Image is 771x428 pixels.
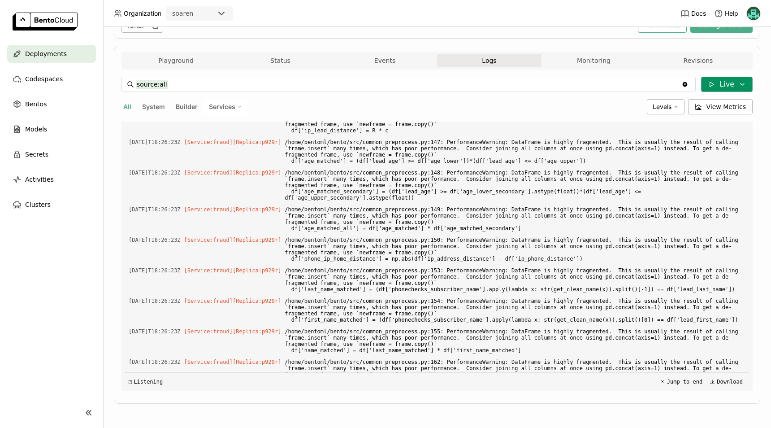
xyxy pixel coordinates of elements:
span: [Replica:p929r] [233,359,281,365]
button: System [140,101,167,113]
a: Clusters [7,196,96,214]
button: Builder [174,101,199,113]
span: [Replica:p929r] [233,267,281,274]
div: soaren [172,9,193,18]
span: [Service:fraud] [184,267,233,274]
span: Logs [482,57,496,65]
button: Revisions [646,54,750,67]
a: Docs [680,9,706,18]
span: [Replica:p929r] [233,206,281,213]
span: Models [25,124,47,135]
a: Secrets [7,145,96,163]
span: [Service:fraud] [184,237,233,243]
img: Nhan Le [747,7,760,20]
span: [Service:fraud] [184,298,233,304]
span: View Metrics [706,102,746,111]
span: 2025-09-19T18:26:23.875Z [129,327,181,336]
span: System [142,103,165,110]
span: [Replica:p929r] [233,237,281,243]
span: [Service:fraud] [184,170,233,176]
a: Activities [7,170,96,188]
button: Download [707,376,745,387]
span: /home/bentoml/bento/src/common_preprocess.py:155: PerformanceWarning: DataFrame is highly fragmen... [285,327,745,355]
span: Help [725,9,738,17]
img: logo [13,13,78,31]
span: Clusters [25,199,51,210]
span: All [123,103,131,110]
span: Codespaces [25,74,63,84]
span: /home/bentoml/bento/src/common_preprocess.py:150: PerformanceWarning: DataFrame is highly fragmen... [285,235,745,264]
a: Models [7,120,96,138]
span: 2025-09-19T18:26:23.875Z [129,296,181,306]
span: [Replica:p929r] [233,139,281,145]
span: 2025-09-19T18:26:23.874Z [129,205,181,214]
span: Secrets [25,149,48,160]
span: Organization [124,9,161,17]
span: [Service:fraud] [184,328,233,335]
span: [Replica:p929r] [233,328,281,335]
button: View Metrics [688,99,753,114]
button: Events [333,54,437,67]
span: Docs [691,9,706,17]
input: Selected soaren. [194,9,195,18]
span: [Service:fraud] [184,139,233,145]
span: /home/bentoml/bento/src/common_preprocess.py:149: PerformanceWarning: DataFrame is highly fragmen... [285,205,745,233]
span: Builder [176,103,198,110]
span: Activities [25,174,54,185]
span: 2025-09-19T18:26:23.874Z [129,235,181,245]
div: Services [203,99,248,114]
div: Listening [129,379,163,385]
span: [Service:fraud] [184,359,233,365]
button: Jump to end [657,376,705,387]
a: Bentos [7,95,96,113]
div: Help [714,9,738,18]
a: Deployments [7,45,96,63]
div: Levels [647,99,684,114]
span: 2025-09-19T18:26:23.876Z [129,357,181,367]
span: [Replica:p929r] [233,298,281,304]
button: All [121,101,133,113]
span: /home/bentoml/bento/src/common_preprocess.py:153: PerformanceWarning: DataFrame is highly fragmen... [285,266,745,294]
span: 2025-09-19T18:26:23.873Z [129,168,181,178]
span: /home/bentoml/bento/src/common_preprocess.py:148: PerformanceWarning: DataFrame is highly fragmen... [285,168,745,203]
span: Bentos [25,99,47,109]
span: /home/bentoml/bento/src/common_preprocess.py:162: PerformanceWarning: DataFrame is highly fragmen... [285,357,745,386]
span: 2025-09-19T18:26:23.875Z [129,266,181,275]
span: Levels [653,103,671,110]
button: Live [701,77,753,92]
button: Monitoring [541,54,646,67]
span: [Replica:p929r] [233,170,281,176]
span: 2025-09-19T18:26:23.873Z [129,137,181,147]
span: /home/bentoml/bento/src/common_preprocess.py:154: PerformanceWarning: DataFrame is highly fragmen... [285,296,745,325]
span: Services [209,103,235,111]
span: Deployments [25,48,67,59]
button: Playground [124,54,228,67]
svg: Clear value [681,81,689,88]
button: Status [228,54,333,67]
span: /home/bentoml/bento/src/common_preprocess.py:147: PerformanceWarning: DataFrame is highly fragmen... [285,137,745,166]
span: ◳ [129,379,132,385]
a: Codespaces [7,70,96,88]
span: [Service:fraud] [184,206,233,213]
input: Search [136,77,681,92]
